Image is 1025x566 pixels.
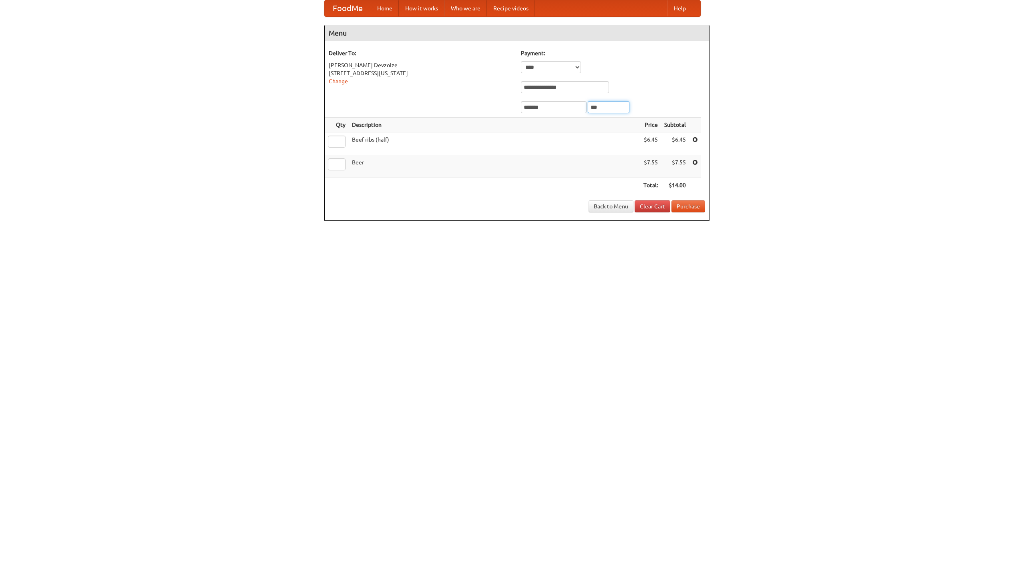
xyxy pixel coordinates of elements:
[371,0,399,16] a: Home
[325,25,709,41] h4: Menu
[521,49,705,57] h5: Payment:
[329,69,513,77] div: [STREET_ADDRESS][US_STATE]
[640,132,661,155] td: $6.45
[399,0,444,16] a: How it works
[640,178,661,193] th: Total:
[329,49,513,57] h5: Deliver To:
[325,118,349,132] th: Qty
[329,61,513,69] div: [PERSON_NAME] Devzolze
[349,155,640,178] td: Beer
[349,118,640,132] th: Description
[444,0,487,16] a: Who we are
[661,118,689,132] th: Subtotal
[487,0,535,16] a: Recipe videos
[329,78,348,84] a: Change
[640,155,661,178] td: $7.55
[349,132,640,155] td: Beef ribs (half)
[589,200,633,212] a: Back to Menu
[635,200,670,212] a: Clear Cart
[640,118,661,132] th: Price
[667,0,692,16] a: Help
[661,132,689,155] td: $6.45
[671,200,705,212] button: Purchase
[325,0,371,16] a: FoodMe
[661,178,689,193] th: $14.00
[661,155,689,178] td: $7.55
